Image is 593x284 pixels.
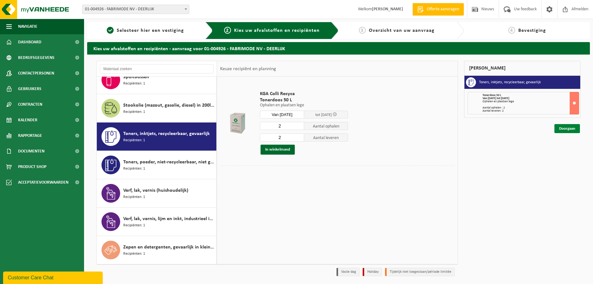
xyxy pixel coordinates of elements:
[482,109,579,113] div: Aantal leveren: 2
[97,94,217,123] button: Stookolie (mazout, gasolie, diesel) in 200lt-vat Recipiënten: 1
[464,61,581,76] div: [PERSON_NAME]
[97,208,217,236] button: Verf, lak, vernis, lijm en inkt, industrieel in kleinverpakking Recipiënten: 1
[97,179,217,208] button: Verf, lak, vernis (huishoudelijk) Recipiënten: 1
[18,143,45,159] span: Documenten
[18,175,68,190] span: Acceptatievoorwaarden
[90,27,200,34] a: 1Selecteer hier een vestiging
[363,268,382,276] li: Holiday
[97,151,217,179] button: Toners, poeder, niet-recycleerbaar, niet gevaarlijk Recipiënten: 1
[18,81,41,97] span: Gebruikers
[123,194,145,200] span: Recipiënten: 1
[123,158,215,166] span: Toners, poeder, niet-recycleerbaar, niet gevaarlijk
[260,97,348,103] span: Tonerdoos 50 L
[260,111,304,118] input: Selecteer datum
[82,5,189,14] span: 01-004926 - FABRIMODE NV - DEERLIJK
[260,103,348,108] p: Ophalen en plaatsen lege
[123,102,215,109] span: Stookolie (mazout, gasolie, diesel) in 200lt-vat
[18,19,37,34] span: Navigatie
[123,251,145,257] span: Recipiënten: 1
[82,5,189,14] span: 01-004926 - FABRIMODE NV - DEERLIJK
[482,100,579,103] div: Ophalen en plaatsen lege
[97,66,217,94] button: Spuitbussen Recipiënten: 1
[315,113,332,117] span: tot [DATE]
[479,77,541,87] h3: Toners, inktjets, recycleerbaar, gevaarlijk
[304,122,348,130] span: Aantal ophalen
[100,64,214,74] input: Materiaal zoeken
[123,223,145,229] span: Recipiënten: 1
[518,28,546,33] span: Bevestiging
[18,112,37,128] span: Kalender
[482,97,509,100] strong: Van [DATE] tot [DATE]
[18,97,42,112] span: Contracten
[97,236,217,264] button: Zepen en detergenten, gevaarlijk in kleinverpakking Recipiënten: 1
[123,166,145,172] span: Recipiënten: 1
[107,27,114,34] span: 1
[123,130,210,137] span: Toners, inktjets, recycleerbaar, gevaarlijk
[508,27,515,34] span: 4
[554,124,580,133] a: Doorgaan
[359,27,366,34] span: 3
[123,137,145,143] span: Recipiënten: 1
[123,81,145,87] span: Recipiënten: 1
[97,123,217,151] button: Toners, inktjets, recycleerbaar, gevaarlijk Recipiënten: 1
[123,243,215,251] span: Zepen en detergenten, gevaarlijk in kleinverpakking
[3,270,104,284] iframe: chat widget
[482,94,501,97] span: Tonerdoos 50 L
[123,215,215,223] span: Verf, lak, vernis, lijm en inkt, industrieel in kleinverpakking
[412,3,464,16] a: Offerte aanvragen
[369,28,435,33] span: Overzicht van uw aanvraag
[87,42,590,54] h2: Kies uw afvalstoffen en recipiënten - aanvraag voor 01-004926 - FABRIMODE NV - DEERLIJK
[304,133,348,142] span: Aantal leveren
[385,268,455,276] li: Tijdelijk niet toegestaan/période limitée
[18,65,54,81] span: Contactpersonen
[337,268,360,276] li: Vaste dag
[18,34,41,50] span: Dashboard
[372,7,403,12] strong: [PERSON_NAME]
[18,50,54,65] span: Bedrijfsgegevens
[234,28,320,33] span: Kies uw afvalstoffen en recipiënten
[123,109,145,115] span: Recipiënten: 1
[18,128,42,143] span: Rapportage
[217,61,279,77] div: Keuze recipiënt en planning
[224,27,231,34] span: 2
[18,159,46,175] span: Product Shop
[260,91,348,97] span: KGA Colli Recyca
[482,106,579,109] div: Aantal ophalen : 2
[117,28,184,33] span: Selecteer hier een vestiging
[261,145,295,155] button: In winkelmand
[123,73,149,81] span: Spuitbussen
[123,187,188,194] span: Verf, lak, vernis (huishoudelijk)
[425,6,461,12] span: Offerte aanvragen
